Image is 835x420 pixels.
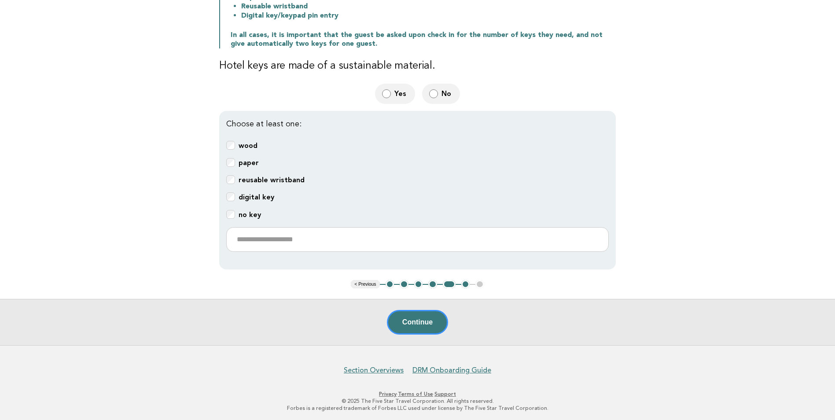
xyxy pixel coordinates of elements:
[148,405,687,412] p: Forbes is a registered trademark of Forbes LLC used under license by The Five Star Travel Corpora...
[148,391,687,398] p: · ·
[239,210,261,219] b: no key
[148,398,687,405] p: © 2025 The Five Star Travel Corporation. All rights reserved.
[344,366,404,375] a: Section Overviews
[239,176,305,184] b: reusable wristband
[387,310,448,335] button: Continue
[231,31,616,48] p: In all cases, it is important that the guest be asked upon check in for the number of keys they n...
[386,280,394,289] button: 1
[428,280,437,289] button: 4
[239,158,259,167] b: paper
[441,89,453,98] span: No
[239,193,274,201] b: digital key
[443,280,456,289] button: 5
[226,118,609,130] p: Choose at least one:
[379,391,397,397] a: Privacy
[398,391,433,397] a: Terms of Use
[414,280,423,289] button: 3
[461,280,470,289] button: 6
[241,2,616,11] li: Reusable wristband
[394,89,408,98] span: Yes
[382,89,391,98] input: Yes
[219,59,616,73] h3: Hotel keys are made of a sustainable material.
[400,280,408,289] button: 2
[241,11,616,20] li: Digital key/keypad pin entry
[412,366,491,375] a: DRM Onboarding Guide
[434,391,456,397] a: Support
[429,89,438,98] input: No
[351,280,379,289] button: < Previous
[239,141,257,150] b: wood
